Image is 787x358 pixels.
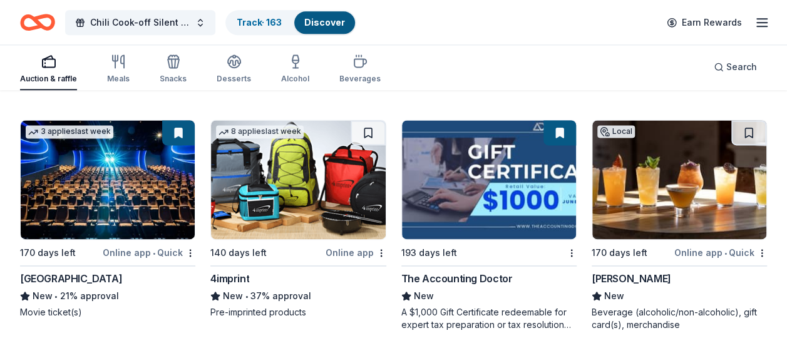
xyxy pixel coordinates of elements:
[704,54,767,79] button: Search
[33,289,53,304] span: New
[592,120,767,331] a: Image for AxelradLocal170 days leftOnline app•Quick[PERSON_NAME]NewBeverage (alcoholic/non-alcoho...
[402,120,576,239] img: Image for The Accounting Doctor
[160,74,187,84] div: Snacks
[326,245,386,260] div: Online app
[281,49,309,90] button: Alcohol
[20,245,76,260] div: 170 days left
[597,125,635,138] div: Local
[103,245,195,260] div: Online app Quick
[210,271,249,286] div: 4imprint
[401,271,513,286] div: The Accounting Doctor
[281,74,309,84] div: Alcohol
[414,289,434,304] span: New
[304,17,345,28] a: Discover
[339,74,381,84] div: Beverages
[217,74,251,84] div: Desserts
[245,291,249,301] span: •
[592,306,767,331] div: Beverage (alcoholic/non-alcoholic), gift card(s), merchandise
[21,120,195,239] img: Image for Cinépolis
[210,245,267,260] div: 140 days left
[20,49,77,90] button: Auction & raffle
[225,10,356,35] button: Track· 163Discover
[160,49,187,90] button: Snacks
[592,245,647,260] div: 170 days left
[107,49,130,90] button: Meals
[20,271,122,286] div: [GEOGRAPHIC_DATA]
[20,306,195,319] div: Movie ticket(s)
[210,120,386,319] a: Image for 4imprint8 applieslast week140 days leftOnline app4imprintNew•37% approvalPre-imprinted ...
[65,10,215,35] button: Chili Cook-off Silent Auction
[20,289,195,304] div: 21% approval
[659,11,749,34] a: Earn Rewards
[726,59,757,74] span: Search
[211,120,385,239] img: Image for 4imprint
[724,248,727,258] span: •
[153,248,155,258] span: •
[210,289,386,304] div: 37% approval
[54,291,58,301] span: •
[592,271,671,286] div: [PERSON_NAME]
[401,245,457,260] div: 193 days left
[217,49,251,90] button: Desserts
[401,306,577,331] div: A $1,000 Gift Certificate redeemable for expert tax preparation or tax resolution services—recipi...
[90,15,190,30] span: Chili Cook-off Silent Auction
[107,74,130,84] div: Meals
[223,289,243,304] span: New
[20,74,77,84] div: Auction & raffle
[674,245,767,260] div: Online app Quick
[401,120,577,331] a: Image for The Accounting Doctor193 days leftThe Accounting DoctorNewA $1,000 Gift Certificate red...
[592,120,766,239] img: Image for Axelrad
[210,306,386,319] div: Pre-imprinted products
[26,125,113,138] div: 3 applies last week
[216,125,304,138] div: 8 applies last week
[20,8,55,37] a: Home
[237,17,282,28] a: Track· 163
[339,49,381,90] button: Beverages
[604,289,624,304] span: New
[20,120,195,319] a: Image for Cinépolis3 applieslast week170 days leftOnline app•Quick[GEOGRAPHIC_DATA]New•21% approv...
